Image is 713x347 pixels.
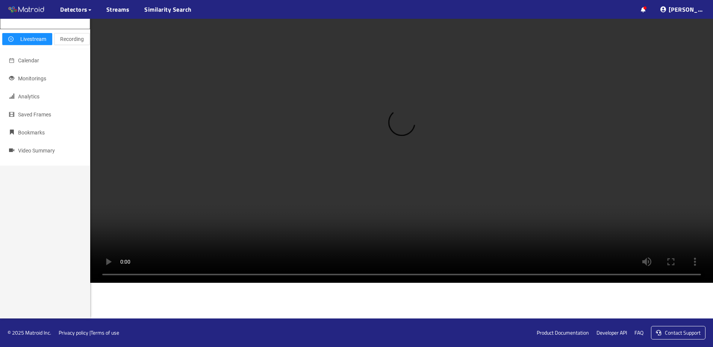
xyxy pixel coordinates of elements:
[60,35,84,43] span: Recording
[54,33,90,45] button: Recording
[8,4,45,15] img: Matroid logo
[18,148,55,154] span: Video Summary
[106,5,130,14] a: Streams
[537,329,589,337] a: Product Documentation
[596,329,627,337] a: Developer API
[18,94,39,100] span: Analytics
[2,33,52,45] button: pause-circleLivestream
[60,5,88,14] span: Detectors
[91,329,119,336] a: Terms of use
[18,75,46,81] span: Monitorings
[665,329,701,336] span: Contact Support
[18,57,39,63] span: Calendar
[651,326,705,339] a: Contact Support
[18,130,45,136] span: Bookmarks
[20,35,46,43] span: Livestream
[9,58,14,63] span: calendar
[18,112,51,118] span: Saved Frames
[634,329,643,337] a: FAQ
[144,5,192,14] a: Similarity Search
[59,329,91,336] a: Privacy policy |
[8,36,14,42] span: pause-circle
[8,329,51,337] span: © 2025 Matroid Inc.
